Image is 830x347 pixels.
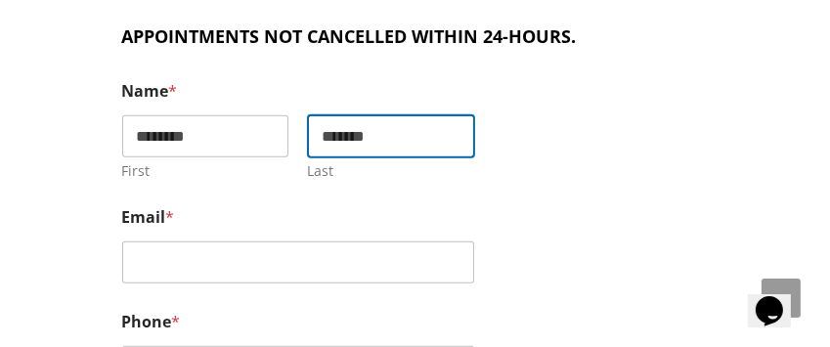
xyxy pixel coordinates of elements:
[122,24,577,48] b: APPOINTMENTS NOT CANCELLED WITHIN 24-HOURS.
[122,208,709,227] label: Email
[122,162,288,179] label: First
[122,313,709,331] label: Phone
[122,82,178,101] legend: Name
[748,269,810,327] iframe: chat widget
[308,162,474,179] label: Last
